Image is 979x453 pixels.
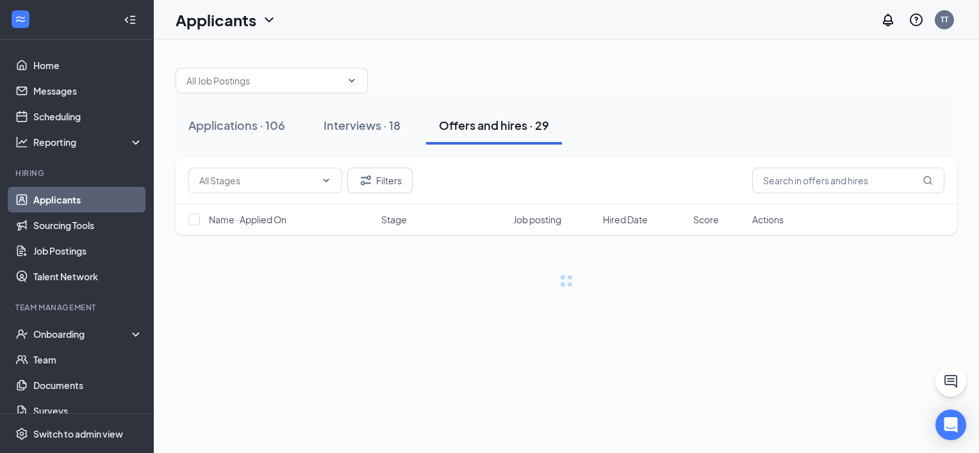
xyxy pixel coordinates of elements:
[15,427,28,440] svg: Settings
[33,347,143,372] a: Team
[603,213,648,226] span: Hired Date
[943,374,958,389] svg: ChatActive
[752,213,784,226] span: Actions
[261,12,277,28] svg: ChevronDown
[324,117,400,133] div: Interviews · 18
[33,136,144,148] div: Reporting
[33,212,143,238] a: Sourcing Tools
[33,328,132,340] div: Onboarding
[33,238,143,264] a: Job Postings
[513,213,561,226] span: Job posting
[347,168,413,193] button: Filter Filters
[14,13,27,26] svg: WorkstreamLogo
[33,52,143,78] a: Home
[923,175,933,186] svg: MagnifyingGlass
[321,175,331,186] svg: ChevronDown
[347,75,357,86] svg: ChevronDown
[33,78,143,104] a: Messages
[941,14,948,25] div: TT
[880,12,896,28] svg: Notifications
[33,187,143,212] a: Applicants
[358,173,374,188] svg: Filter
[199,173,316,187] input: All Stages
[33,104,143,129] a: Scheduling
[381,213,407,226] span: Stage
[186,74,341,88] input: All Job Postings
[33,264,143,289] a: Talent Network
[935,366,966,397] button: ChatActive
[124,13,136,26] svg: Collapse
[209,213,286,226] span: Name · Applied On
[176,9,256,31] h1: Applicants
[15,136,28,148] svg: Analysis
[935,409,966,440] div: Open Intercom Messenger
[15,168,140,179] div: Hiring
[33,372,143,398] a: Documents
[33,398,143,424] a: Surveys
[693,213,719,226] span: Score
[188,117,285,133] div: Applications · 106
[909,12,924,28] svg: QuestionInfo
[15,302,140,313] div: Team Management
[15,328,28,340] svg: UserCheck
[439,117,549,133] div: Offers and hires · 29
[33,427,123,440] div: Switch to admin view
[752,168,944,193] input: Search in offers and hires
